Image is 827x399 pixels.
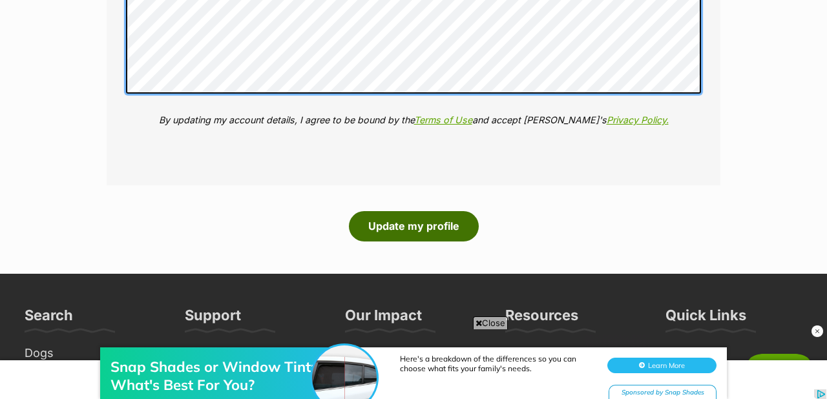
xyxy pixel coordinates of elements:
h3: Our Impact [345,306,422,332]
span: Close [473,316,508,329]
h3: Quick Links [665,306,746,332]
div: Sponsored by Snap Shades [609,63,717,79]
div: Here's a breakdown of the differences so you can choose what fits your family's needs. [400,32,594,52]
h3: Support [185,306,241,332]
button: Update my profile [349,211,479,241]
a: Terms of Use [414,114,472,125]
img: Snap Shades or Window Tint: What's Best For You? [312,24,377,88]
h3: Search [25,306,73,332]
div: Snap Shades or Window Tint: What's Best For You? [110,36,317,72]
a: Privacy Policy. [607,114,669,125]
button: Learn More [607,36,717,52]
p: By updating my account details, I agree to be bound by the and accept [PERSON_NAME]'s [126,113,701,127]
img: close_rtb.svg [811,325,824,338]
h3: Resources [505,306,578,332]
